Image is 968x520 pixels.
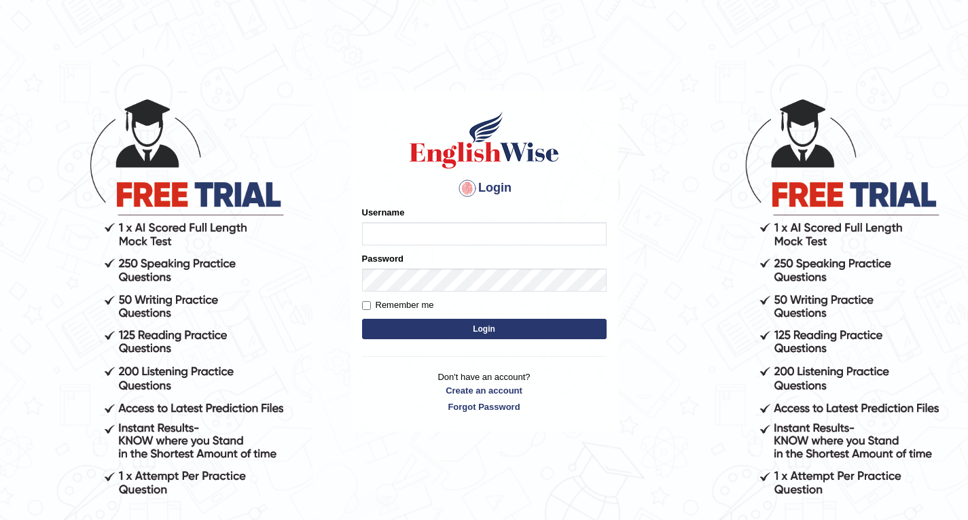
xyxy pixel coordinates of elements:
[362,400,607,413] a: Forgot Password
[407,109,562,171] img: Logo of English Wise sign in for intelligent practice with AI
[362,301,371,310] input: Remember me
[362,177,607,199] h4: Login
[362,298,434,312] label: Remember me
[362,206,405,219] label: Username
[362,319,607,339] button: Login
[362,252,404,265] label: Password
[362,384,607,397] a: Create an account
[362,370,607,413] p: Don't have an account?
